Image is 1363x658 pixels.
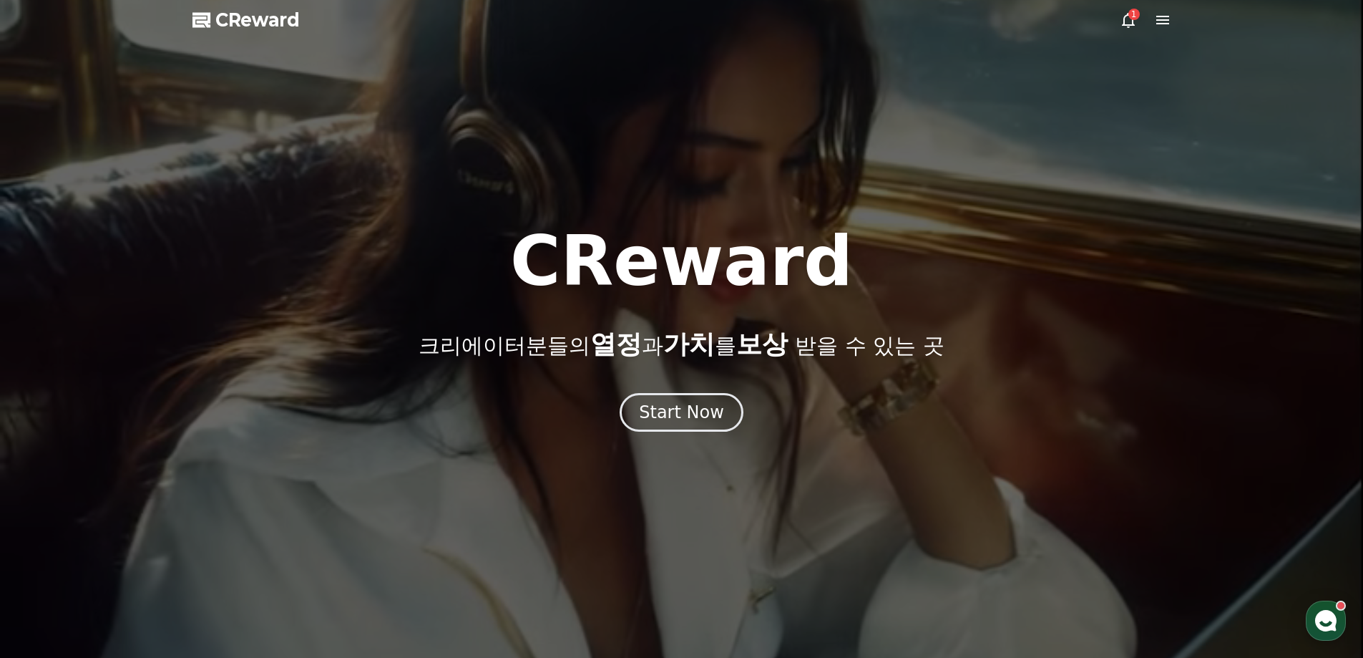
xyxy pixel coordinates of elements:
[590,329,642,359] span: 열정
[185,454,275,490] a: 설정
[131,476,148,488] span: 대화
[45,475,54,487] span: 홈
[215,9,300,32] span: CReward
[94,454,185,490] a: 대화
[192,9,300,32] a: CReward
[510,227,853,296] h1: CReward
[639,401,724,424] div: Start Now
[4,454,94,490] a: 홈
[419,330,944,359] p: 크리에이터분들의 과 를 받을 수 있는 곳
[221,475,238,487] span: 설정
[1120,11,1137,29] a: 1
[736,329,788,359] span: 보상
[620,393,743,432] button: Start Now
[663,329,715,359] span: 가치
[1128,9,1140,20] div: 1
[620,407,743,421] a: Start Now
